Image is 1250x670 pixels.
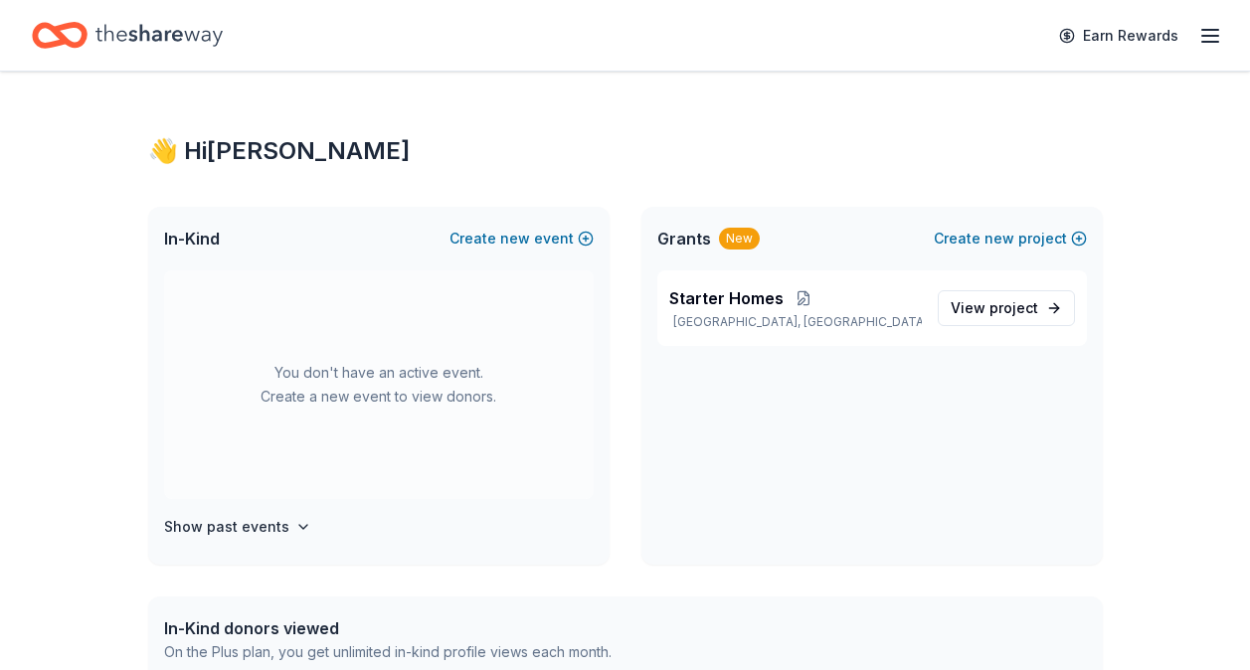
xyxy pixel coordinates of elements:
h4: Show past events [164,515,289,539]
span: In-Kind [164,227,220,251]
span: new [500,227,530,251]
div: On the Plus plan, you get unlimited in-kind profile views each month. [164,640,612,664]
div: New [719,228,760,250]
p: [GEOGRAPHIC_DATA], [GEOGRAPHIC_DATA] [669,314,922,330]
div: You don't have an active event. Create a new event to view donors. [164,270,594,499]
span: View [951,296,1038,320]
button: Createnewproject [934,227,1087,251]
a: Earn Rewards [1047,18,1190,54]
span: Starter Homes [669,286,784,310]
button: Show past events [164,515,311,539]
a: Home [32,12,223,59]
span: new [984,227,1014,251]
span: Grants [657,227,711,251]
button: Createnewevent [449,227,594,251]
div: In-Kind donors viewed [164,616,612,640]
a: View project [938,290,1075,326]
span: project [989,299,1038,316]
div: 👋 Hi [PERSON_NAME] [148,135,1103,167]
